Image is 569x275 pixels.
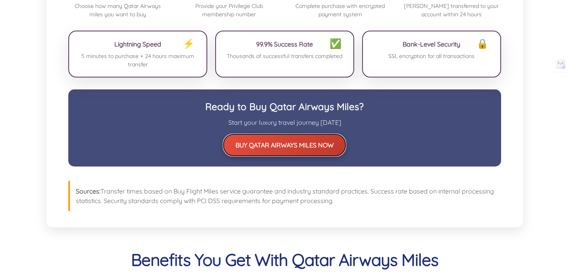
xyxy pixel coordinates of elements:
[402,2,501,19] div: [PERSON_NAME] transferred to your account within 24 hours
[179,33,199,53] div: ⚡
[224,134,345,156] button: BUY QATAR AIRWAYS MILES NOW
[291,2,390,19] div: Complete purchase with encrypted payment system
[76,187,100,195] strong: Sources:
[326,33,345,53] div: ✅
[68,2,168,19] div: Choose how many Qatar Airways miles you want to buy
[78,118,491,127] div: Start your luxury travel journey [DATE]
[52,250,517,270] h2: Benefits You Get With Qatar Airways Miles
[371,39,492,49] div: Bank-Level Security
[371,52,492,60] div: SSL encryption for all transactions
[77,39,199,49] div: Lightning Speed
[68,180,501,211] div: Transfer times based on Buy Flight Miles service guarantee and industry standard practices. Succe...
[77,52,199,69] div: 5 minutes to purchase + 24 hours maximum transfer
[473,33,492,53] div: 🔒
[78,99,491,114] div: Ready to Buy Qatar Airways Miles?
[224,39,345,49] div: 99.9% Success Rate
[179,2,279,19] div: Provide your Privilege Club membership number
[224,52,345,60] div: Thousands of successful transfers completed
